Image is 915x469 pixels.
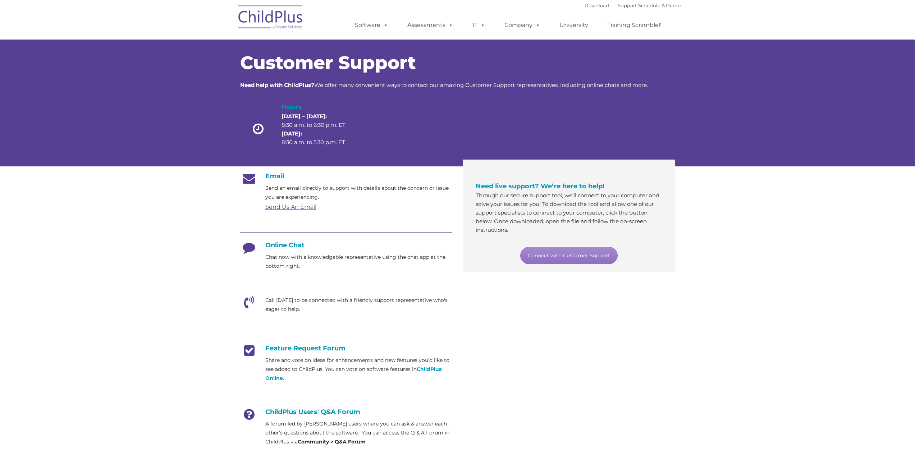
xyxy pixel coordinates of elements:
[240,172,452,180] h4: Email
[476,182,604,190] span: Need live support? We’re here to help!
[265,253,452,271] p: Chat now with a knowledgable representative using the chat app at the bottom right.
[298,438,366,445] strong: Community > Q&A Forum
[265,419,452,446] p: A forum led by [PERSON_NAME] users where you can ask & answer each other’s questions about the so...
[348,18,395,32] a: Software
[638,3,681,8] a: Schedule A Demo
[240,344,452,352] h4: Feature Request Forum
[235,0,307,36] img: ChildPlus by Procare Solutions
[265,366,442,381] a: ChildPlus Online
[400,18,461,32] a: Assessments
[600,18,669,32] a: Training Scramble!!
[465,18,493,32] a: IT
[240,241,452,249] h4: Online Chat
[240,82,648,88] span: We offer many convenient ways to contact our amazing Customer Support representatives, including ...
[476,191,663,234] p: Through our secure support tool, we’ll connect to your computer and solve your issues for you! To...
[240,408,452,416] h4: ChildPlus Users' Q&A Forum
[265,356,452,383] p: Share and vote on ideas for enhancements and new features you’d like to see added to ChildPlus. Y...
[240,52,416,74] span: Customer Support
[585,3,681,8] font: |
[265,296,452,314] p: Call [DATE] to be connected with a friendly support representative who's eager to help.
[282,112,358,147] p: 8:30 a.m. to 6:30 p.m. ET 8:30 a.m. to 5:30 p.m. ET
[282,113,327,120] strong: [DATE] – [DATE]:
[585,3,609,8] a: Download
[265,203,316,210] a: Send Us An Email
[265,184,452,202] p: Send an email directly to support with details about the concern or issue you are experiencing.
[282,130,302,137] strong: [DATE]:
[520,247,618,264] a: Connect with Customer Support
[552,18,595,32] a: University
[618,3,637,8] a: Support
[497,18,548,32] a: Company
[282,102,358,112] h4: Hours
[240,82,314,88] strong: Need help with ChildPlus?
